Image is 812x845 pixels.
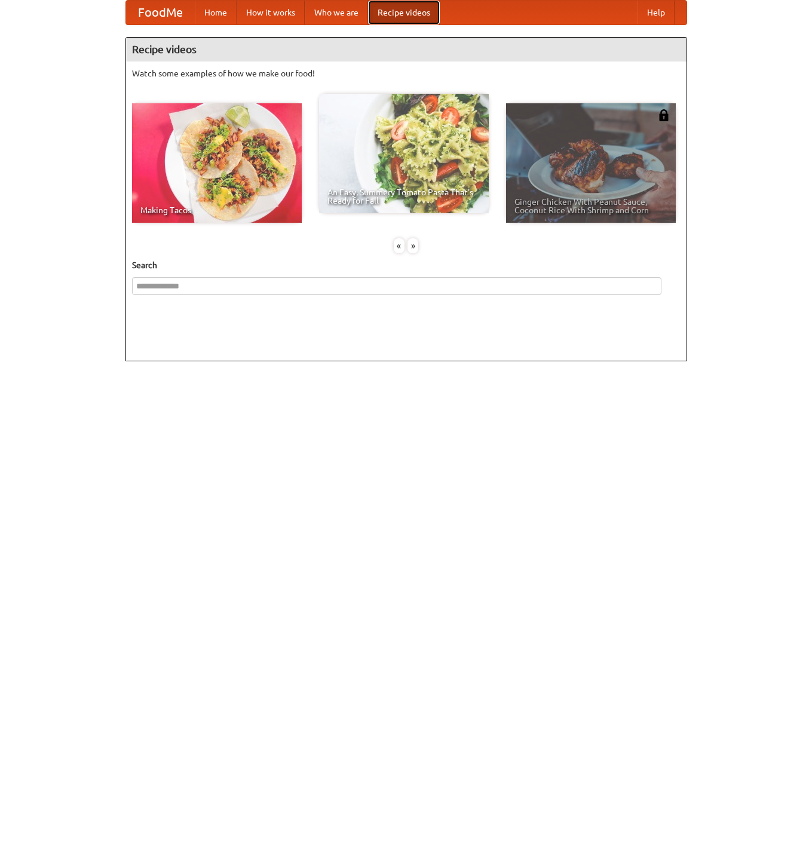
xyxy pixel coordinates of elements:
div: « [394,238,405,253]
img: 483408.png [658,109,670,121]
a: Making Tacos [132,103,302,223]
a: Recipe videos [368,1,440,24]
a: An Easy, Summery Tomato Pasta That's Ready for Fall [319,94,489,213]
a: FoodMe [126,1,195,24]
h4: Recipe videos [126,38,687,62]
p: Watch some examples of how we make our food! [132,67,681,79]
span: An Easy, Summery Tomato Pasta That's Ready for Fall [327,188,480,205]
h5: Search [132,259,681,271]
a: Who we are [305,1,368,24]
span: Making Tacos [140,206,293,214]
a: How it works [237,1,305,24]
div: » [407,238,418,253]
a: Help [638,1,675,24]
a: Home [195,1,237,24]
